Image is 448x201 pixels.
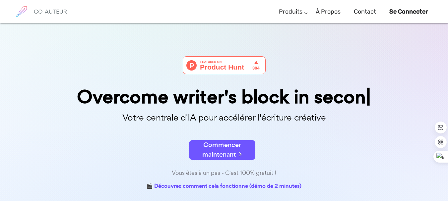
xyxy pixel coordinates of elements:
font: 🎬 Découvrez comment cela fonctionne (démo de 2 minutes) [147,182,301,190]
a: À propos [316,2,341,22]
a: Produits [279,2,302,22]
div: Overcome writer's block in secon [58,87,390,106]
font: Vous êtes à un pas - C'est 100% gratuit ! [172,169,276,176]
font: Se connecter [389,8,428,15]
font: Commencer maintenant [202,140,241,159]
a: Contact [354,2,376,22]
font: Votre centrale d'IA pour accélérer l'écriture créative [122,112,326,123]
button: Commencer maintenant [189,140,255,160]
a: Se connecter [389,2,428,22]
font: Produits [279,8,302,15]
font: CO-AUTEUR [34,8,67,15]
font: Contact [354,8,376,15]
font: À propos [316,8,341,15]
img: Cowriter : votre allié IA pour accélérer votre écriture créative | Product Hunt [183,56,266,74]
a: 🎬 Découvrez comment cela fonctionne (démo de 2 minutes) [147,181,301,192]
img: logo de la marque [13,3,30,20]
